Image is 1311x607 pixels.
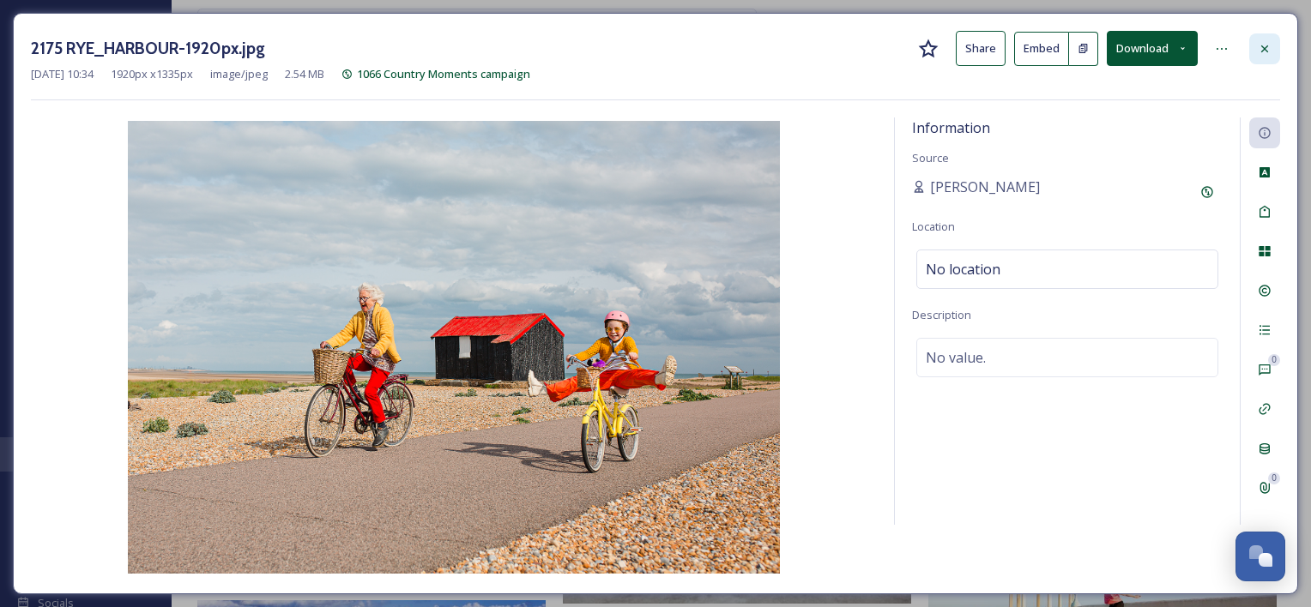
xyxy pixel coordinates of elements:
[930,177,1040,197] span: [PERSON_NAME]
[31,36,265,61] h3: 2175 RYE_HARBOUR-1920px.jpg
[956,31,1006,66] button: Share
[1235,532,1285,581] button: Open Chat
[1107,31,1198,66] button: Download
[1268,354,1280,366] div: 0
[912,150,949,165] span: Source
[111,66,193,82] span: 1920 px x 1335 px
[1268,472,1280,484] div: 0
[1014,32,1069,66] button: Embed
[926,347,986,368] span: No value.
[31,66,94,82] span: [DATE] 10:34
[926,259,1000,279] span: No location
[285,66,324,82] span: 2.54 MB
[912,307,971,322] span: Description
[912,118,990,137] span: Information
[210,66,268,82] span: image/jpeg
[357,66,530,81] span: 1066 Country Moments campaign
[912,219,955,234] span: Location
[31,121,877,574] img: 2175%20RYE_HARBOUR-1920px.jpg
